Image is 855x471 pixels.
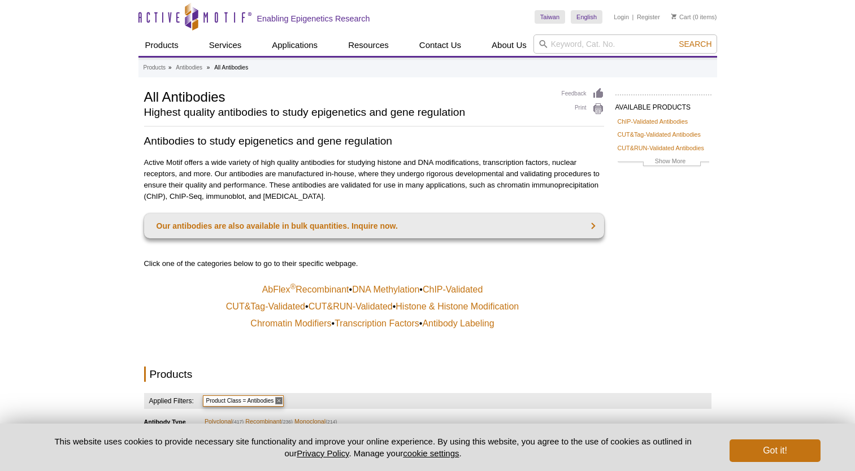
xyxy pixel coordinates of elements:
a: Antibodies [176,63,202,73]
button: Search [675,39,715,49]
a: Services [202,34,249,56]
a: Taiwan [535,10,565,24]
span: Monoclonal [294,416,337,427]
span: Product Class = Antibodies [203,395,284,407]
h4: Applied Filters: [144,393,195,409]
h1: All Antibodies [144,88,550,104]
a: CUT&RUN-Validated Antibodies [618,143,704,153]
sup: ® [290,282,296,291]
li: (0 items) [671,10,717,24]
a: CUT&Tag-Validated Antibodies [618,129,701,139]
li: All Antibodies [214,64,248,71]
a: Applications [265,34,324,56]
a: Chromatin Modifiers [250,318,331,329]
a: Products [138,34,185,56]
span: (214) [325,419,337,425]
a: Resources [341,34,396,56]
td: • • [145,316,603,332]
h2: Antibodies to study epigenetics and gene regulation [144,133,604,149]
span: Polyclonal [205,416,244,427]
span: Recombinant [245,416,293,427]
button: Got it! [730,439,820,462]
a: Login [614,13,629,21]
a: ChIP-Validated [423,284,483,295]
th: Antibody Type [144,415,205,429]
a: Transcription Factors [335,318,419,329]
a: Privacy Policy [297,448,349,458]
a: Products [144,63,166,73]
li: » [168,64,172,71]
a: DNA Methylation [352,284,419,295]
h2: Enabling Epigenetics Research [257,14,370,24]
span: (236) [281,419,293,425]
a: Cart [671,13,691,21]
p: This website uses cookies to provide necessary site functionality and improve your online experie... [35,435,711,459]
a: Feedback [562,88,604,100]
a: Our antibodies are also available in bulk quantities. Inquire now. [144,213,604,238]
a: CUT&Tag-Validated [226,301,305,312]
button: cookie settings [403,448,459,458]
a: CUT&RUN-Validated [309,301,393,312]
h2: Products [144,367,604,382]
a: Contact Us [413,34,468,56]
span: (417) [232,419,244,425]
p: Active Motif offers a wide variety of high quality antibodies for studying histone and DNA modifi... [144,157,604,202]
img: Your Cart [671,14,676,19]
a: Print [562,103,604,115]
span: Search [679,40,711,49]
a: Show More [618,156,709,169]
a: Register [637,13,660,21]
td: • • [145,282,603,298]
a: About Us [485,34,533,56]
td: • • [145,299,603,315]
h2: AVAILABLE PRODUCTS [615,94,711,115]
a: English [571,10,602,24]
li: | [632,10,634,24]
a: ChIP-Validated Antibodies [618,116,688,127]
h2: Highest quality antibodies to study epigenetics and gene regulation [144,107,550,117]
li: » [207,64,210,71]
a: AbFlex®Recombinant [262,284,349,295]
input: Keyword, Cat. No. [533,34,717,54]
a: Antibody Labeling [422,318,494,329]
p: Click one of the categories below to go to their specific webpage. [144,258,604,269]
a: Histone & Histone Modification [396,301,519,312]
